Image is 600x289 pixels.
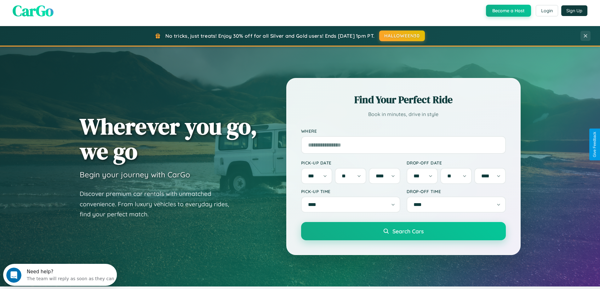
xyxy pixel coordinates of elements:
[3,264,117,286] iframe: Intercom live chat discovery launcher
[80,189,237,220] p: Discover premium car rentals with unmatched convenience. From luxury vehicles to everyday rides, ...
[301,128,506,134] label: Where
[24,5,111,10] div: Need help?
[6,268,21,283] iframe: Intercom live chat
[407,160,506,165] label: Drop-off Date
[301,160,400,165] label: Pick-up Date
[80,114,257,164] h1: Wherever you go, we go
[486,5,531,17] button: Become a Host
[301,189,400,194] label: Pick-up Time
[301,222,506,240] button: Search Cars
[592,132,597,157] div: Give Feedback
[13,0,54,21] span: CarGo
[24,10,111,17] div: The team will reply as soon as they can
[392,228,424,235] span: Search Cars
[301,110,506,119] p: Book in minutes, drive in style
[165,33,374,39] span: No tricks, just treats! Enjoy 30% off for all Silver and Gold users! Ends [DATE] 1pm PT.
[536,5,558,16] button: Login
[3,3,117,20] div: Open Intercom Messenger
[379,31,425,41] button: HALLOWEEN30
[407,189,506,194] label: Drop-off Time
[561,5,587,16] button: Sign Up
[301,93,506,107] h2: Find Your Perfect Ride
[80,170,190,179] h3: Begin your journey with CarGo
